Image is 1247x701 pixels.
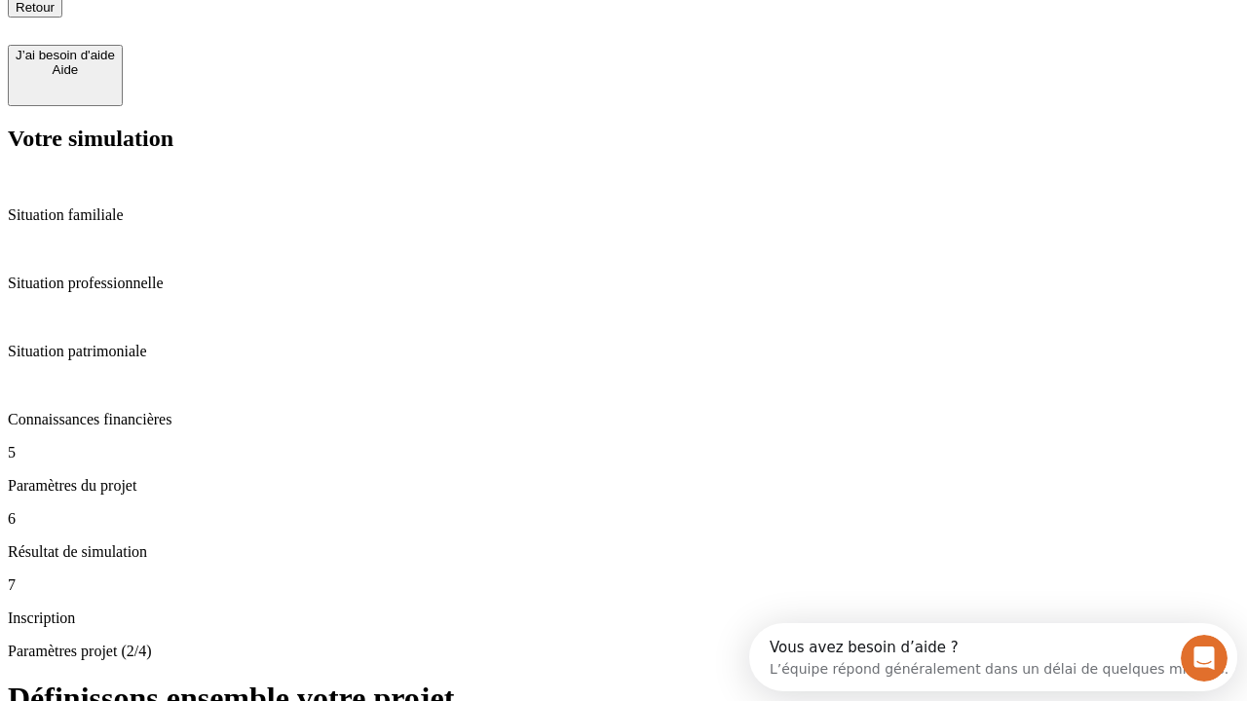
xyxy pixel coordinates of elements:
h2: Votre simulation [8,126,1239,152]
div: Vous avez besoin d’aide ? [20,17,479,32]
p: Situation patrimoniale [8,343,1239,360]
p: Paramètres du projet [8,477,1239,495]
p: Connaissances financières [8,411,1239,428]
div: Ouvrir le Messenger Intercom [8,8,537,61]
iframe: Intercom live chat discovery launcher [749,623,1237,691]
p: Inscription [8,609,1239,627]
div: L’équipe répond généralement dans un délai de quelques minutes. [20,32,479,53]
p: 6 [8,510,1239,528]
div: Aide [16,62,115,77]
p: Situation familiale [8,206,1239,224]
div: J’ai besoin d'aide [16,48,115,62]
p: Résultat de simulation [8,543,1239,561]
iframe: Intercom live chat [1181,635,1228,682]
p: 5 [8,444,1239,461]
p: Situation professionnelle [8,275,1239,292]
p: 7 [8,576,1239,594]
button: J’ai besoin d'aideAide [8,45,123,106]
p: Paramètres projet (2/4) [8,643,1239,660]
